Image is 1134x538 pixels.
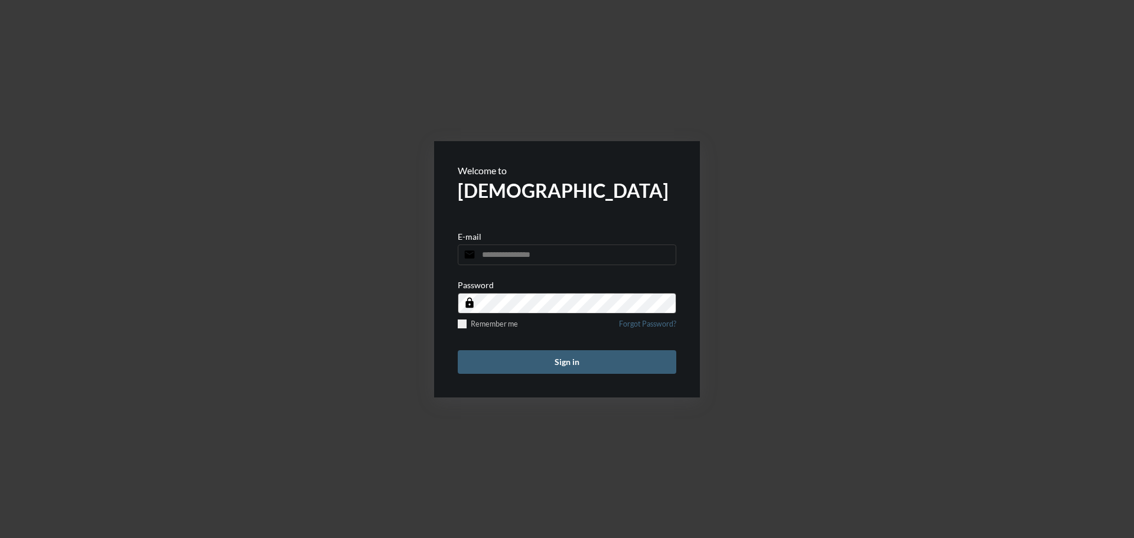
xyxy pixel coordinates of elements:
[619,319,676,335] a: Forgot Password?
[458,231,481,242] p: E-mail
[458,319,518,328] label: Remember me
[458,165,676,176] p: Welcome to
[458,280,494,290] p: Password
[458,350,676,374] button: Sign in
[458,179,676,202] h2: [DEMOGRAPHIC_DATA]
